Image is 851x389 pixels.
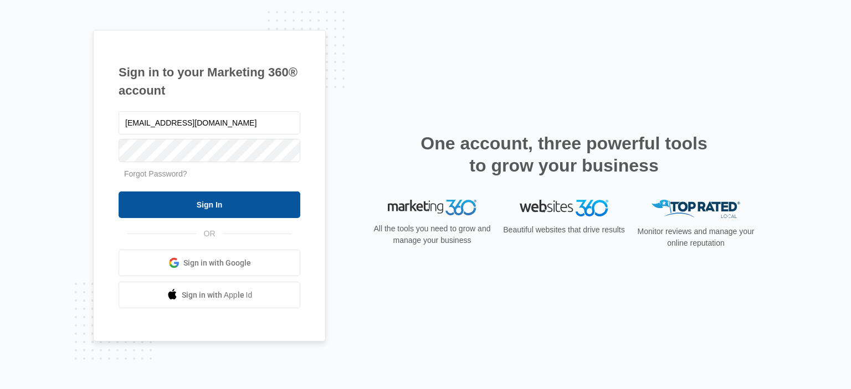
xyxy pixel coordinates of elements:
span: OR [196,228,223,240]
input: Sign In [119,191,300,218]
a: Sign in with Google [119,250,300,276]
h1: Sign in to your Marketing 360® account [119,63,300,100]
img: Marketing 360 [388,200,476,215]
input: Email [119,111,300,134]
img: Top Rated Local [652,200,740,218]
p: Beautiful websites that drive results [502,224,626,236]
span: Sign in with Apple Id [182,289,253,301]
p: All the tools you need to grow and manage your business [370,223,494,246]
h2: One account, three powerful tools to grow your business [417,132,711,177]
p: Monitor reviews and manage your online reputation [634,226,758,249]
a: Forgot Password? [124,169,187,178]
a: Sign in with Apple Id [119,282,300,308]
img: Websites 360 [520,200,608,216]
span: Sign in with Google [183,257,251,269]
